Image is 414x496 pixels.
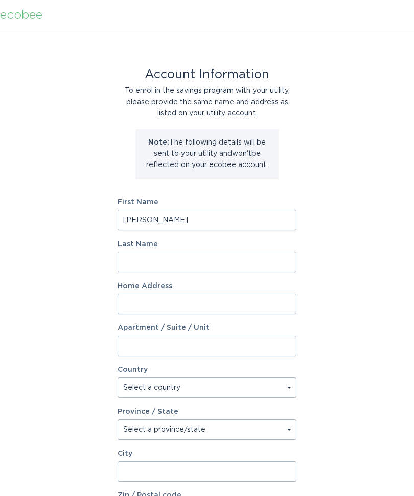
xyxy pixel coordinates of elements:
[118,324,296,332] label: Apartment / Suite / Unit
[118,199,296,206] label: First Name
[148,139,169,146] strong: Note:
[118,408,178,415] label: Province / State
[118,241,296,248] label: Last Name
[118,366,148,373] label: Country
[143,137,271,171] p: The following details will be sent to your utility and won't be reflected on your ecobee account.
[118,282,296,290] label: Home Address
[118,69,296,80] div: Account Information
[118,85,296,119] div: To enrol in the savings program with your utility, please provide the same name and address as li...
[118,450,296,457] label: City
